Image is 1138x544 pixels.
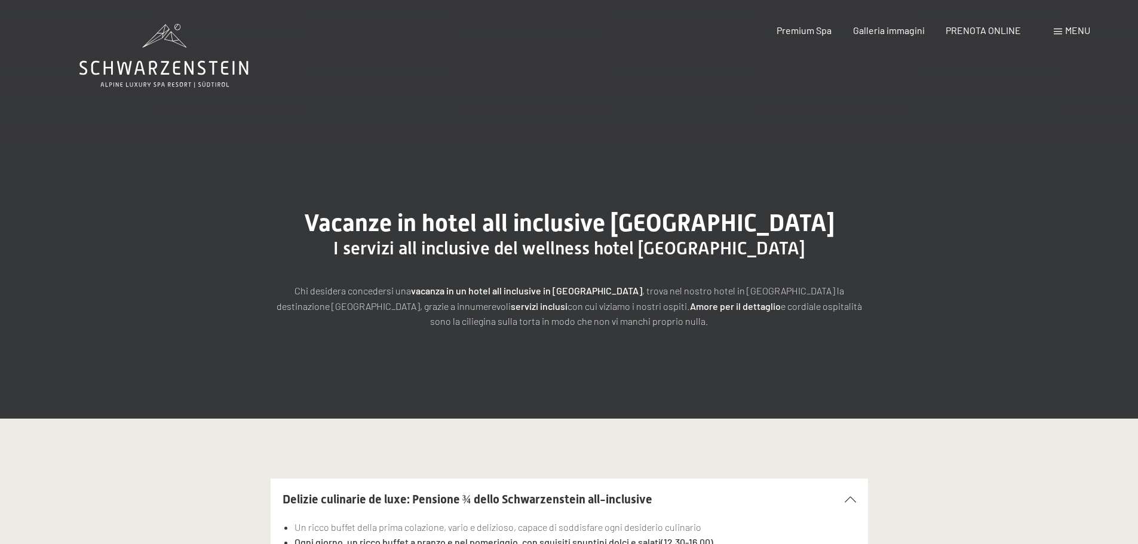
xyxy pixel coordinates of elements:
span: I servizi all inclusive del wellness hotel [GEOGRAPHIC_DATA] [333,238,805,259]
span: Menu [1065,24,1090,36]
p: Chi desidera concedersi una , trova nel nostro hotel in [GEOGRAPHIC_DATA] la destinazione [GEOGRA... [271,283,868,329]
span: Vacanze in hotel all inclusive [GEOGRAPHIC_DATA] [304,209,835,237]
strong: servizi inclusi [511,300,568,312]
a: Premium Spa [777,24,832,36]
a: PRENOTA ONLINE [946,24,1021,36]
span: Delizie culinarie de luxe: Pensione ¾ dello Schwarzenstein all-inclusive [283,492,652,506]
li: Un ricco buffet della prima colazione, vario e delizioso, capace di soddisfare ogni desiderio cul... [295,520,855,535]
strong: Amore per il dettaglio [690,300,781,312]
a: Galleria immagini [853,24,925,36]
strong: vacanza in un hotel all inclusive in [GEOGRAPHIC_DATA] [411,285,642,296]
